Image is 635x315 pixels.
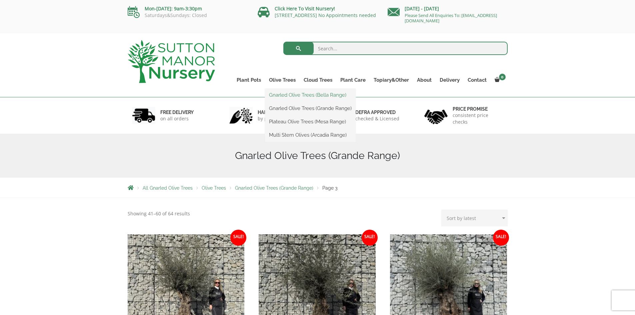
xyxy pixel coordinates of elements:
[441,210,508,226] select: Shop order
[230,230,246,246] span: Sale!
[202,185,226,191] a: Olive Trees
[160,115,194,122] p: on all orders
[424,105,448,126] img: 4.jpg
[132,107,155,124] img: 1.jpg
[265,103,356,113] a: Gnarled Olive Trees (Grande Range)
[405,12,497,24] a: Please Send All Enquiries To: [EMAIL_ADDRESS][DOMAIN_NAME]
[128,40,215,83] img: logo
[275,12,376,18] a: [STREET_ADDRESS] No Appointments needed
[388,5,508,13] p: [DATE] - [DATE]
[128,185,508,190] nav: Breadcrumbs
[370,75,413,85] a: Topiary&Other
[258,115,294,122] p: by professionals
[160,109,194,115] h6: FREE DELIVERY
[413,75,436,85] a: About
[362,230,378,246] span: Sale!
[355,115,399,122] p: checked & Licensed
[355,109,399,115] h6: Defra approved
[229,107,253,124] img: 2.jpg
[265,75,300,85] a: Olive Trees
[453,106,503,112] h6: Price promise
[322,185,337,191] span: Page 3
[258,109,294,115] h6: hand picked
[265,117,356,127] a: Plateau Olive Trees (Mesa Range)
[300,75,336,85] a: Cloud Trees
[464,75,491,85] a: Contact
[233,75,265,85] a: Plant Pots
[491,75,508,85] a: 0
[499,74,506,80] span: 0
[128,150,508,162] h1: Gnarled Olive Trees (Grande Range)
[275,5,335,12] a: Click Here To Visit Nursery!
[128,210,190,218] p: Showing 41–60 of 64 results
[336,75,370,85] a: Plant Care
[143,185,193,191] a: All Gnarled Olive Trees
[283,42,508,55] input: Search...
[265,130,356,140] a: Multi Stem Olives (Arcadia Range)
[265,90,356,100] a: Gnarled Olive Trees (Bella Range)
[235,185,313,191] a: Gnarled Olive Trees (Grande Range)
[128,13,248,18] p: Saturdays&Sundays: Closed
[493,230,509,246] span: Sale!
[436,75,464,85] a: Delivery
[453,112,503,125] p: consistent price checks
[128,5,248,13] p: Mon-[DATE]: 9am-3:30pm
